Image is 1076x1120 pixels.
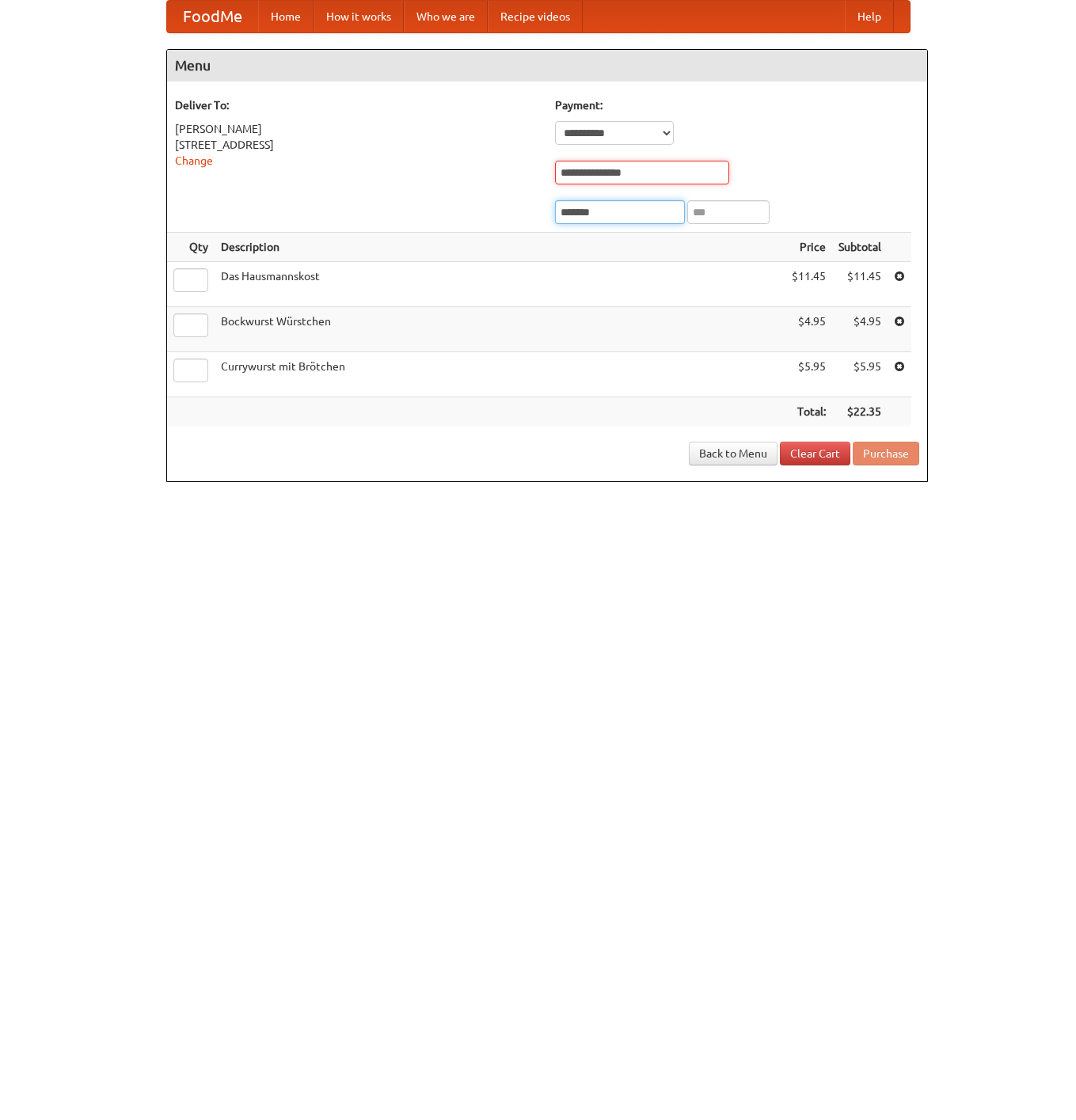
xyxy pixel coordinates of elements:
td: Das Hausmannskost [215,262,785,307]
th: Subtotal [832,233,888,262]
a: Back to Menu [689,442,778,465]
div: [STREET_ADDRESS] [175,137,539,153]
h4: Menu [167,50,927,82]
td: $5.95 [785,352,832,397]
th: Price [785,233,832,262]
td: $4.95 [832,307,888,352]
th: Description [215,233,785,262]
a: Clear Cart [780,442,850,465]
div: [PERSON_NAME] [175,121,539,137]
a: Who we are [404,1,488,32]
h5: Deliver To: [175,97,539,113]
a: Help [845,1,894,32]
td: $5.95 [832,352,888,397]
h5: Payment: [555,97,919,113]
a: Change [175,154,213,167]
button: Purchase [853,442,919,465]
th: Qty [167,233,215,262]
td: $11.45 [785,262,832,307]
td: Currywurst mit Brötchen [215,352,785,397]
td: $4.95 [785,307,832,352]
th: $22.35 [832,397,888,427]
td: Bockwurst Würstchen [215,307,785,352]
td: $11.45 [832,262,888,307]
a: Home [258,1,314,32]
a: FoodMe [167,1,258,32]
th: Total: [785,397,832,427]
a: Recipe videos [488,1,583,32]
a: How it works [314,1,404,32]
